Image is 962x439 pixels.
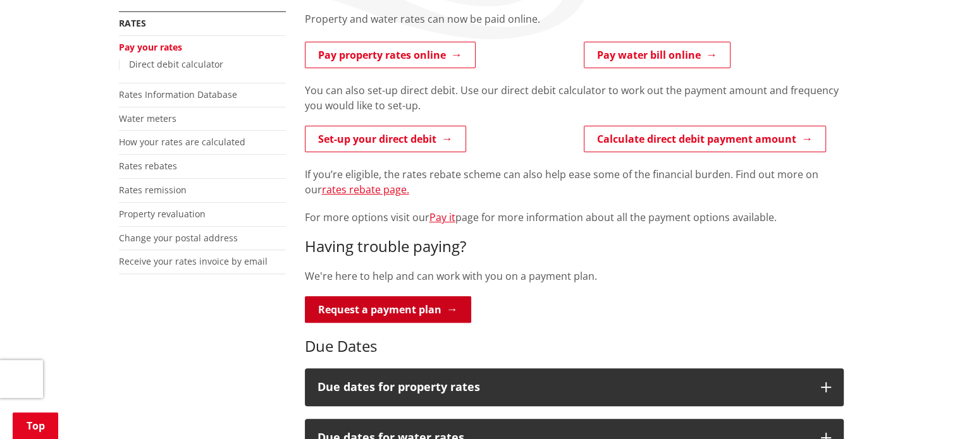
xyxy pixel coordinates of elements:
[305,126,466,152] a: Set-up your direct debit
[305,368,844,406] button: Due dates for property rates
[119,17,146,29] a: Rates
[584,42,731,68] a: Pay water bill online
[119,88,237,100] a: Rates Information Database
[584,126,826,152] a: Calculate direct debit payment amount
[429,210,455,224] a: Pay it
[13,412,58,439] a: Top
[129,58,223,70] a: Direct debit calculator
[305,83,844,113] p: You can also set-up direct debit. Use our direct debit calculator to work out the payment amount ...
[305,42,476,68] a: Pay property rates online
[119,232,238,244] a: Change your postal address
[305,210,844,225] p: For more options visit our page for more information about all the payment options available.
[305,238,844,256] h3: Having trouble paying?
[119,208,206,220] a: Property revaluation
[119,160,177,172] a: Rates rebates
[119,255,268,267] a: Receive your rates invoice by email
[318,381,808,394] h3: Due dates for property rates
[305,296,471,323] a: Request a payment plan
[305,11,844,42] div: Property and water rates can now be paid online.
[904,386,949,431] iframe: Messenger Launcher
[305,268,844,284] p: We're here to help and can work with you on a payment plan.
[119,41,182,53] a: Pay your rates
[119,112,176,124] a: Water meters
[305,337,844,356] h3: Due Dates
[119,184,187,196] a: Rates remission
[322,183,409,196] a: rates rebate page.
[305,167,844,197] p: If you’re eligible, the rates rebate scheme can also help ease some of the financial burden. Find...
[119,136,245,148] a: How your rates are calculated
